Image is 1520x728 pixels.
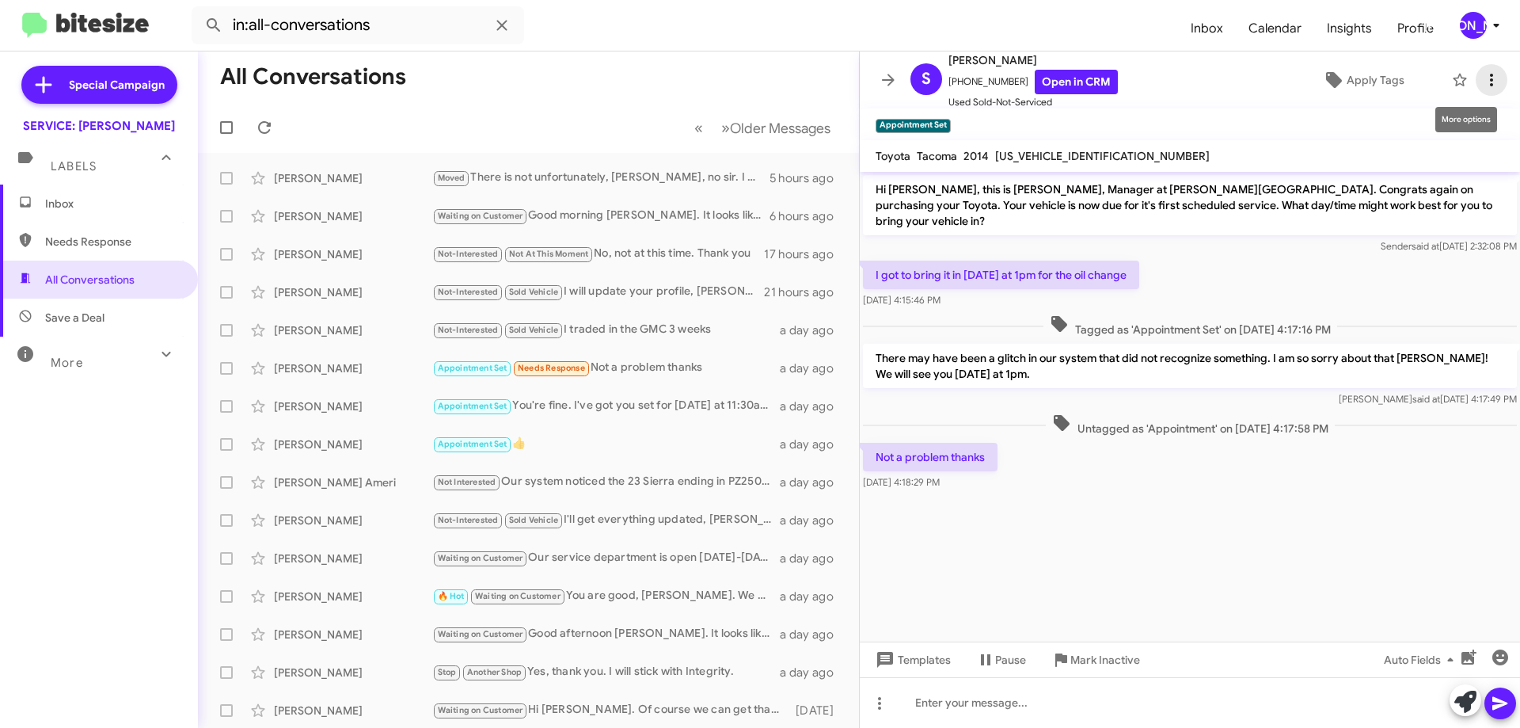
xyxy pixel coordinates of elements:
span: Tagged as 'Appointment Set' on [DATE] 4:17:16 PM [1043,314,1337,337]
div: a day ago [780,475,846,490]
div: You are good, [PERSON_NAME]. We won't have anything [DATE], but we will have several openings [DA... [432,587,780,605]
span: Moved [438,173,465,183]
div: [PERSON_NAME] [274,627,432,642]
span: All Conversations [45,272,135,288]
span: Auto Fields [1384,646,1460,674]
span: S [921,67,931,92]
div: a day ago [780,360,846,376]
button: Next [712,112,840,144]
span: Not-Interested [438,515,499,525]
a: Calendar [1236,6,1314,51]
div: [PERSON_NAME] [274,551,432,566]
p: I got to bring it in [DATE] at 1pm for the oil change [863,261,1139,289]
span: [PERSON_NAME] [948,51,1118,70]
div: 17 hours ago [764,246,846,262]
div: 5 hours ago [769,170,846,186]
div: [PERSON_NAME] [274,246,432,262]
span: Older Messages [730,120,830,137]
span: Toyota [876,149,910,163]
span: Apply Tags [1347,66,1404,94]
div: [PERSON_NAME] [274,703,432,718]
span: Appointment Set [438,439,507,449]
span: Profile [1385,6,1446,51]
div: Hi [PERSON_NAME]. Of course we can get that rescheduled for y'all. My first opening is [DATE] at ... [432,701,788,719]
div: Our system noticed the 23 Sierra ending in PZ250832 was here last November and was sending a "rem... [432,473,780,491]
div: [PERSON_NAME] [274,360,432,376]
div: Yes, thank you. I will stick with Integrity. [432,663,780,681]
span: Needs Response [45,234,180,250]
div: a day ago [780,436,846,452]
span: Sender [DATE] 2:32:08 PM [1381,240,1517,252]
div: a day ago [780,627,846,642]
a: Open in CRM [1035,70,1118,94]
div: a day ago [780,513,846,528]
div: a day ago [780,589,846,604]
button: Templates [860,646,963,674]
span: Appointment Set [438,401,507,411]
span: Not-Interested [438,249,499,259]
button: [PERSON_NAME] [1446,12,1503,39]
span: Not Interested [438,477,496,487]
span: Special Campaign [69,77,165,93]
div: [DATE] [788,703,846,718]
nav: Page navigation example [686,112,840,144]
div: I'll get everything updated, [PERSON_NAME]. Thank you for letting us know and have a wonderful re... [432,511,780,529]
span: Sold Vehicle [509,325,558,335]
span: said at [1412,240,1439,252]
div: [PERSON_NAME] [274,170,432,186]
div: [PERSON_NAME] [274,513,432,528]
button: Auto Fields [1371,646,1472,674]
span: Waiting on Customer [438,553,523,563]
span: Inbox [45,196,180,212]
div: Our service department is open [DATE]-[DATE], 730-530 and Saturdays from 8-3. We are booking into... [432,549,780,567]
span: 🔥 Hot [438,591,465,601]
div: Good morning [PERSON_NAME]. It looks like you have not used your free GM provided maintenance vis... [432,207,769,225]
div: [PERSON_NAME] [274,665,432,680]
div: You're fine. I've got you set for [DATE] at 11:30am, [PERSON_NAME]. And this will be a free oil c... [432,397,780,415]
div: More options [1435,107,1497,132]
span: [DATE] 4:15:46 PM [863,294,940,306]
div: I traded in the GMC 3 weeks [432,321,780,339]
span: [US_VEHICLE_IDENTIFICATION_NUMBER] [995,149,1210,163]
span: « [694,118,703,138]
div: a day ago [780,322,846,338]
span: Not-Interested [438,287,499,297]
div: 21 hours ago [764,284,846,300]
span: Untagged as 'Appointment' on [DATE] 4:17:58 PM [1046,414,1335,436]
div: Good afternoon [PERSON_NAME]. It looks like you bought your [US_STATE] pre-loved from us, so your... [432,625,780,643]
div: [PERSON_NAME] [274,589,432,604]
span: Not-Interested [438,325,499,335]
span: Inbox [1178,6,1236,51]
div: a day ago [780,665,846,680]
div: SERVICE: [PERSON_NAME] [23,118,175,134]
span: Needs Response [518,363,585,373]
div: [PERSON_NAME] [274,398,432,414]
p: There may have been a glitch in our system that did not recognize something. I am so sorry about ... [863,344,1517,388]
div: 👍 [432,435,780,453]
span: Stop [438,667,457,677]
span: Waiting on Customer [438,629,523,639]
button: Previous [685,112,712,144]
span: Save a Deal [45,310,104,326]
span: [DATE] 4:18:29 PM [863,476,940,488]
button: Pause [963,646,1039,674]
span: » [721,118,730,138]
button: Mark Inactive [1039,646,1153,674]
p: Not a problem thanks [863,443,997,471]
span: [PERSON_NAME] [DATE] 4:17:49 PM [1339,393,1517,405]
a: Insights [1314,6,1385,51]
div: 6 hours ago [769,208,846,224]
span: Waiting on Customer [475,591,560,601]
span: More [51,356,83,370]
span: Another Shop [467,667,522,677]
span: Appointment Set [438,363,507,373]
span: Used Sold-Not-Serviced [948,94,1118,110]
span: Waiting on Customer [438,705,523,715]
div: a day ago [780,551,846,566]
span: Sold Vehicle [509,515,558,525]
button: Apply Tags [1282,66,1444,94]
div: [PERSON_NAME] [274,322,432,338]
div: [PERSON_NAME] [274,284,432,300]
